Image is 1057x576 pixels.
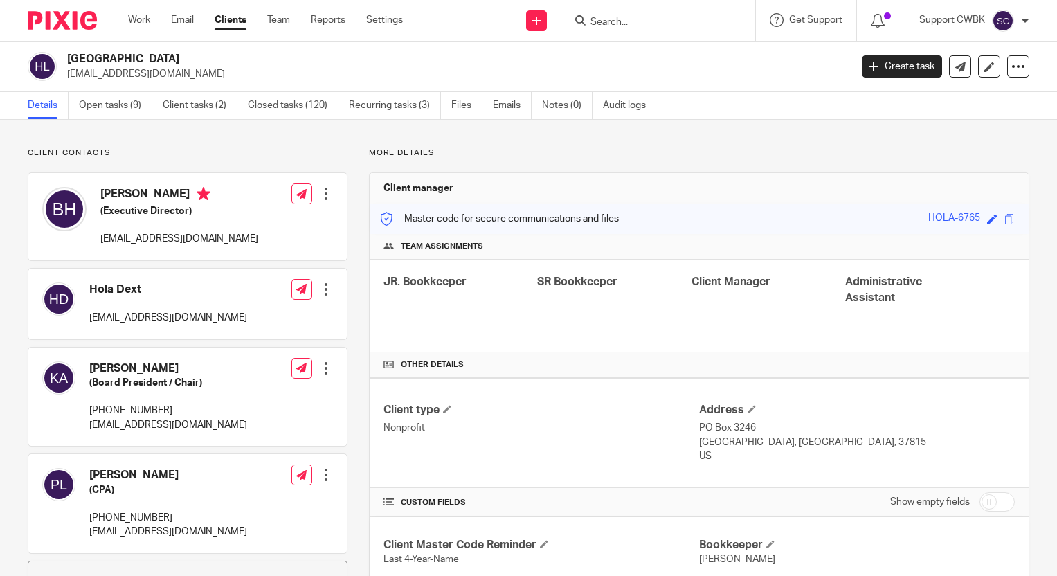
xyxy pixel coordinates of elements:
[349,92,441,119] a: Recurring tasks (3)
[862,55,942,78] a: Create task
[789,15,842,25] span: Get Support
[28,52,57,81] img: svg%3E
[766,540,775,548] span: Edit Bookkeeper
[699,403,1015,417] h4: Address
[699,421,1015,435] p: PO Box 3246
[100,204,258,218] h5: (Executive Director)
[383,421,699,435] p: Nonprofit
[383,181,453,195] h3: Client manager
[540,540,548,548] span: Edit Client Master Code Reminder
[100,187,258,204] h4: [PERSON_NAME]
[383,538,699,552] h4: Client Master Code Reminder
[42,187,87,231] img: svg%3E
[978,55,1000,78] a: Edit client
[197,187,210,201] i: Primary
[699,555,775,564] span: [PERSON_NAME]
[380,212,619,226] p: Master code for secure communications and files
[128,13,150,27] a: Work
[919,13,985,27] p: Support CWBK
[401,359,464,370] span: Other details
[28,147,347,159] p: Client contacts
[692,276,770,287] span: Client Manager
[699,449,1015,463] p: US
[28,92,69,119] a: Details
[67,67,841,81] p: [EMAIL_ADDRESS][DOMAIN_NAME]
[401,241,483,252] span: Team assignments
[383,403,699,417] h4: Client type
[589,17,714,29] input: Search
[89,418,247,432] p: [EMAIL_ADDRESS][DOMAIN_NAME]
[383,276,467,287] span: JR. Bookkeeper
[1004,214,1015,224] span: Copy to clipboard
[215,13,246,27] a: Clients
[603,92,656,119] a: Audit logs
[992,10,1014,32] img: svg%3E
[89,483,247,497] h5: (CPA)
[28,11,97,30] img: Pixie
[699,435,1015,449] p: [GEOGRAPHIC_DATA], [GEOGRAPHIC_DATA], 37815
[89,511,247,525] p: [PHONE_NUMBER]
[369,147,1029,159] p: More details
[542,92,593,119] a: Notes (0)
[493,92,532,119] a: Emails
[67,52,686,66] h2: [GEOGRAPHIC_DATA]
[163,92,237,119] a: Client tasks (2)
[89,311,247,325] p: [EMAIL_ADDRESS][DOMAIN_NAME]
[267,13,290,27] a: Team
[100,232,258,246] p: [EMAIL_ADDRESS][DOMAIN_NAME]
[928,211,980,227] div: HOLA-6765
[89,404,247,417] p: [PHONE_NUMBER]
[89,525,247,539] p: [EMAIL_ADDRESS][DOMAIN_NAME]
[89,282,247,297] h4: Hola Dext
[171,13,194,27] a: Email
[89,376,247,390] h5: (Board President / Chair)
[383,555,459,564] span: Last 4-Year-Name
[366,13,403,27] a: Settings
[845,276,922,303] span: Administrative Assistant
[42,282,75,316] img: svg%3E
[383,497,699,508] h4: CUSTOM FIELDS
[451,92,482,119] a: Files
[42,468,75,501] img: svg%3E
[89,361,247,376] h4: [PERSON_NAME]
[949,55,971,78] a: Send new email
[311,13,345,27] a: Reports
[987,214,997,224] span: Edit code
[748,405,756,413] span: Edit Address
[699,538,1015,552] h4: Bookkeeper
[537,276,617,287] span: SR Bookkeeper
[443,405,451,413] span: Change Client type
[890,495,970,509] label: Show empty fields
[42,361,75,395] img: svg%3E
[79,92,152,119] a: Open tasks (9)
[248,92,338,119] a: Closed tasks (120)
[89,468,247,483] h4: [PERSON_NAME]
